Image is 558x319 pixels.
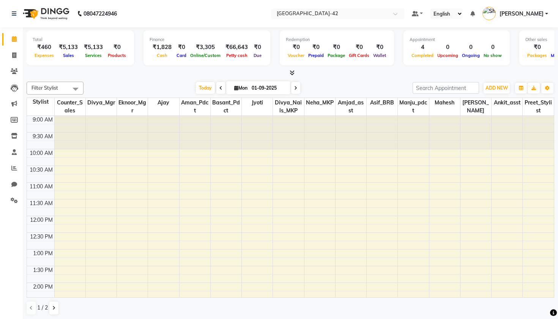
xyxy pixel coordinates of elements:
span: Counter_Sales [55,98,85,115]
span: Asif_BRB [367,98,397,107]
div: 0 [460,43,482,52]
span: Filter Stylist [32,85,58,91]
span: Mahesh [429,98,460,107]
span: Card [175,53,188,58]
div: 2:00 PM [32,283,54,291]
span: Today [196,82,215,94]
span: Eknoor_Mgr [117,98,148,115]
div: Redemption [286,36,388,43]
div: 1:00 PM [32,250,54,257]
span: Preet_Stylist [523,98,554,115]
div: 10:00 AM [28,149,54,157]
div: 11:30 AM [28,199,54,207]
div: 4 [410,43,435,52]
span: Amjad_asst [336,98,366,115]
div: 12:00 PM [28,216,54,224]
div: ₹0 [251,43,264,52]
span: 1 / 2 [37,304,48,312]
span: Online/Custom [188,53,222,58]
span: Mon [232,85,249,91]
span: [PERSON_NAME] [500,10,544,18]
div: ₹5,133 [56,43,81,52]
div: 9:30 AM [31,133,54,141]
span: Neha_MKP [304,98,335,107]
div: 11:00 AM [28,183,54,191]
span: Basant_Pdct [211,98,241,115]
span: Divya_Nails_MKP [273,98,304,115]
span: Cash [155,53,169,58]
div: ₹66,643 [222,43,251,52]
span: Jyoti [242,98,273,107]
div: ₹1,828 [150,43,175,52]
div: 1:30 PM [32,266,54,274]
div: ₹0 [371,43,388,52]
span: Sales [61,53,76,58]
div: 0 [435,43,460,52]
span: Wallet [371,53,388,58]
div: ₹0 [347,43,371,52]
span: ADD NEW [485,85,508,91]
div: ₹0 [286,43,306,52]
span: Gift Cards [347,53,371,58]
div: ₹0 [175,43,188,52]
span: Upcoming [435,53,460,58]
div: ₹0 [106,43,128,52]
span: Completed [410,53,435,58]
span: Petty cash [224,53,249,58]
div: Finance [150,36,264,43]
div: ₹0 [326,43,347,52]
span: Packages [525,53,549,58]
span: Prepaid [306,53,326,58]
img: logo [19,3,71,24]
span: Package [326,53,347,58]
div: ₹0 [525,43,549,52]
div: ₹460 [33,43,56,52]
div: ₹5,133 [81,43,106,52]
div: 0 [482,43,504,52]
span: Products [106,53,128,58]
span: [PERSON_NAME] [460,98,491,115]
span: Expenses [33,53,56,58]
span: Voucher [286,53,306,58]
span: Ankit_asst [492,98,522,107]
img: Shivam Dutta [482,7,496,20]
span: No show [482,53,504,58]
span: Manju_pdct [398,98,429,115]
b: 08047224946 [84,3,117,24]
span: Due [252,53,263,58]
div: Stylist [27,98,54,106]
div: ₹3,305 [188,43,222,52]
input: 2025-09-01 [249,82,287,94]
div: 12:30 PM [28,233,54,241]
span: Ajay [148,98,179,107]
div: Total [33,36,128,43]
div: 9:00 AM [31,116,54,124]
input: Search Appointment [413,82,479,94]
span: Divya_Mgr [86,98,117,107]
div: ₹0 [306,43,326,52]
div: 10:30 AM [28,166,54,174]
div: Appointment [410,36,504,43]
span: Ongoing [460,53,482,58]
button: ADD NEW [484,83,510,93]
span: Aman_Pdct [180,98,210,115]
span: Services [83,53,104,58]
